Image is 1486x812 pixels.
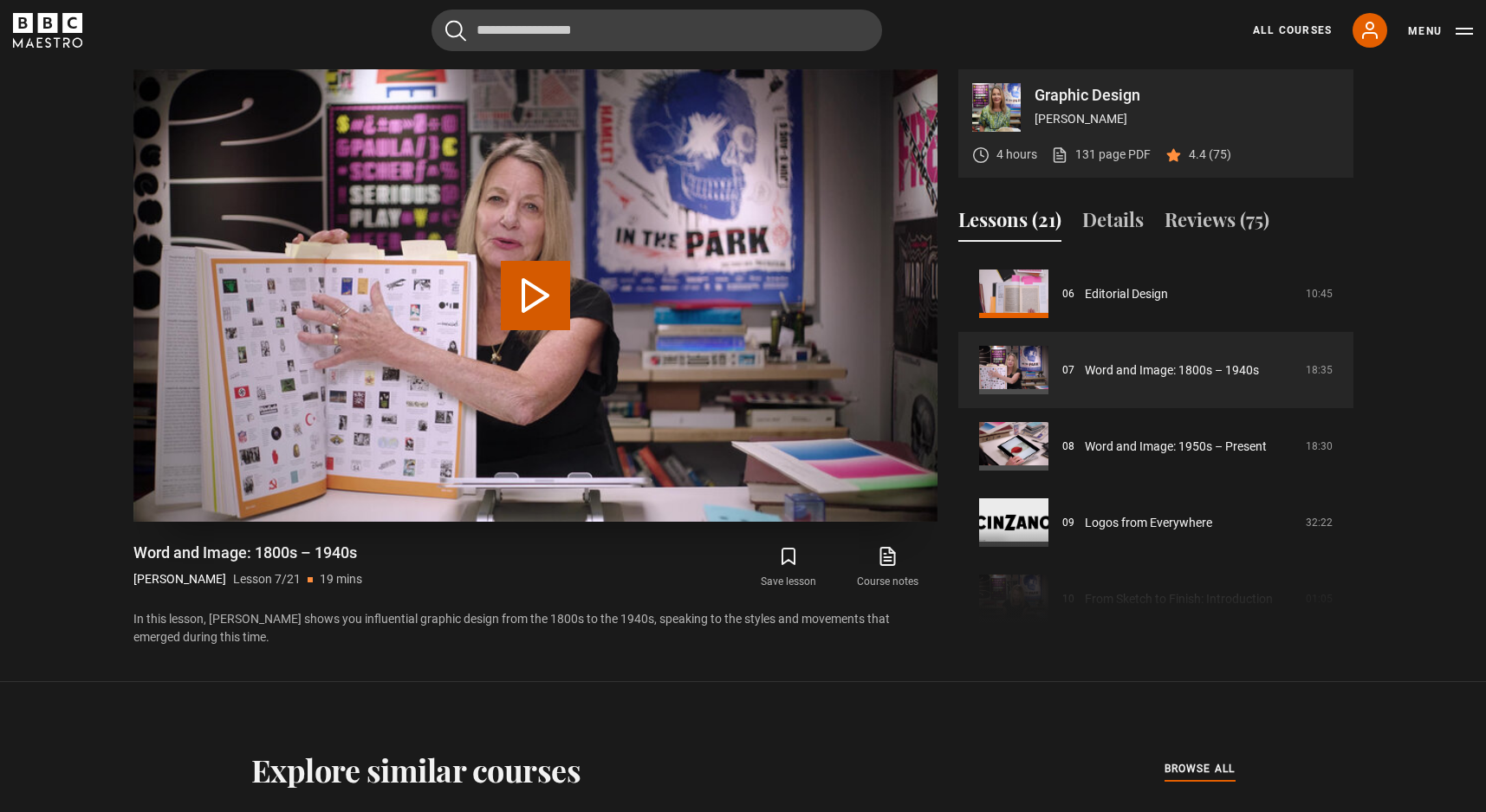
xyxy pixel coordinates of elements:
[133,69,938,522] video-js: Video Player
[445,20,466,42] button: Submit the search query
[1189,146,1231,164] p: 4.4 (75)
[1035,88,1340,103] p: Graphic Design
[1035,110,1340,128] p: [PERSON_NAME]
[13,13,82,48] svg: BBC Maestro
[1085,514,1212,532] a: Logos from Everywhere
[1051,146,1151,164] a: 131 page PDF
[501,261,570,330] button: Play Lesson Word and Image: 1800s – 1940s
[432,10,882,51] input: Search
[838,542,937,593] a: Course notes
[1085,438,1267,456] a: Word and Image: 1950s – Present
[739,542,838,593] button: Save lesson
[133,570,226,588] p: [PERSON_NAME]
[1165,760,1236,777] span: browse all
[1165,760,1236,779] a: browse all
[233,570,301,588] p: Lesson 7/21
[1253,23,1332,38] a: All Courses
[1408,23,1473,40] button: Toggle navigation
[996,146,1037,164] p: 4 hours
[133,542,362,563] h1: Word and Image: 1800s – 1940s
[1082,205,1144,242] button: Details
[958,205,1061,242] button: Lessons (21)
[1085,285,1168,303] a: Editorial Design
[1165,205,1269,242] button: Reviews (75)
[1085,361,1259,380] a: Word and Image: 1800s – 1940s
[251,751,581,788] h2: Explore similar courses
[133,610,938,646] p: In this lesson, [PERSON_NAME] shows you influential graphic design from the 1800s to the 1940s, s...
[320,570,362,588] p: 19 mins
